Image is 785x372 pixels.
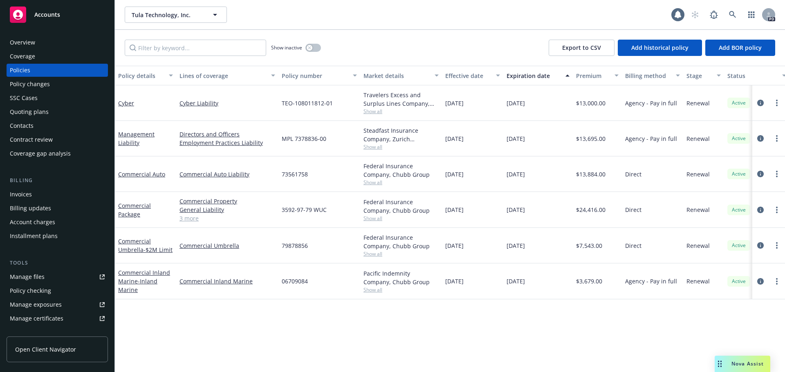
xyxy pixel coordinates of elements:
div: Contract review [10,133,53,146]
span: 73561758 [282,170,308,178]
button: Lines of coverage [176,66,278,85]
button: Tula Technology, Inc. [125,7,227,23]
div: Federal Insurance Company, Chubb Group [363,233,439,250]
span: Agency - Pay in full [625,277,677,285]
div: SSC Cases [10,91,38,105]
span: Tula Technology, Inc. [132,11,202,19]
span: $3,679.00 [576,277,602,285]
span: Show all [363,286,439,293]
a: Employment Practices Liability [179,138,275,147]
a: Start snowing [687,7,703,23]
a: Coverage gap analysis [7,147,108,160]
span: Agency - Pay in full [625,134,677,143]
span: - $2M Limit [144,246,173,254]
span: [DATE] [445,170,464,178]
span: Add historical policy [631,44,689,51]
div: Manage BORs [10,326,48,339]
span: [DATE] [507,241,525,250]
div: Status [727,71,777,80]
span: Nova Assist [731,360,764,367]
a: Policy changes [7,78,108,91]
span: Renewal [686,277,710,285]
span: Show all [363,179,439,186]
span: Agency - Pay in full [625,99,677,107]
a: circleInformation [756,205,765,215]
a: Invoices [7,188,108,201]
span: Add BOR policy [719,44,762,51]
button: Market details [360,66,442,85]
span: Show all [363,250,439,257]
a: circleInformation [756,276,765,286]
button: Add historical policy [618,40,702,56]
div: Policy details [118,71,164,80]
a: Policy checking [7,284,108,297]
a: 3 more [179,214,275,223]
button: Add BOR policy [705,40,775,56]
span: Renewal [686,241,710,250]
div: Manage certificates [10,312,63,325]
span: Accounts [34,11,60,18]
a: Cyber Liability [179,99,275,107]
a: SSC Cases [7,91,108,105]
a: more [772,169,782,179]
span: MPL 7378836-00 [282,134,326,143]
span: Renewal [686,205,710,214]
a: Installment plans [7,229,108,243]
span: Renewal [686,134,710,143]
a: circleInformation [756,169,765,179]
span: Direct [625,205,641,214]
a: Cyber [118,99,134,107]
a: more [772,205,782,215]
div: Installment plans [10,229,58,243]
div: Premium [576,71,610,80]
div: Travelers Excess and Surplus Lines Company, Travelers Insurance, Corvus Insurance (Travelers), CR... [363,91,439,108]
div: Coverage [10,50,35,63]
a: Commercial Package [118,202,151,218]
div: Billing method [625,71,671,80]
a: Management Liability [118,130,155,147]
a: more [772,241,782,250]
div: Market details [363,71,430,80]
div: Account charges [10,216,55,229]
span: Open Client Navigator [15,345,76,354]
div: Policy checking [10,284,51,297]
a: Manage files [7,270,108,283]
a: circleInformation [756,241,765,250]
button: Export to CSV [549,40,615,56]
span: Show all [363,215,439,222]
span: Active [731,206,747,214]
div: Contacts [10,119,34,132]
span: TEO-108011812-01 [282,99,333,107]
div: Quoting plans [10,105,49,118]
span: Show inactive [271,44,302,51]
span: [DATE] [445,99,464,107]
span: [DATE] [507,205,525,214]
span: $7,543.00 [576,241,602,250]
span: $13,000.00 [576,99,606,107]
span: [DATE] [445,241,464,250]
a: Commercial Inland Marine [118,269,170,294]
span: [DATE] [445,277,464,285]
a: circleInformation [756,98,765,108]
span: Renewal [686,170,710,178]
a: Switch app [743,7,760,23]
a: Directors and Officers [179,130,275,138]
div: Effective date [445,71,491,80]
span: 79878856 [282,241,308,250]
div: Policy number [282,71,348,80]
span: $24,416.00 [576,205,606,214]
input: Filter by keyword... [125,40,266,56]
a: Contract review [7,133,108,146]
span: Export to CSV [562,44,601,51]
span: Active [731,278,747,285]
span: [DATE] [507,134,525,143]
div: Manage exposures [10,298,62,311]
div: Manage files [10,270,45,283]
div: Overview [10,36,35,49]
a: Commercial Property [179,197,275,205]
span: [DATE] [507,99,525,107]
span: Active [731,170,747,178]
span: Direct [625,170,641,178]
a: Coverage [7,50,108,63]
div: Billing [7,176,108,185]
